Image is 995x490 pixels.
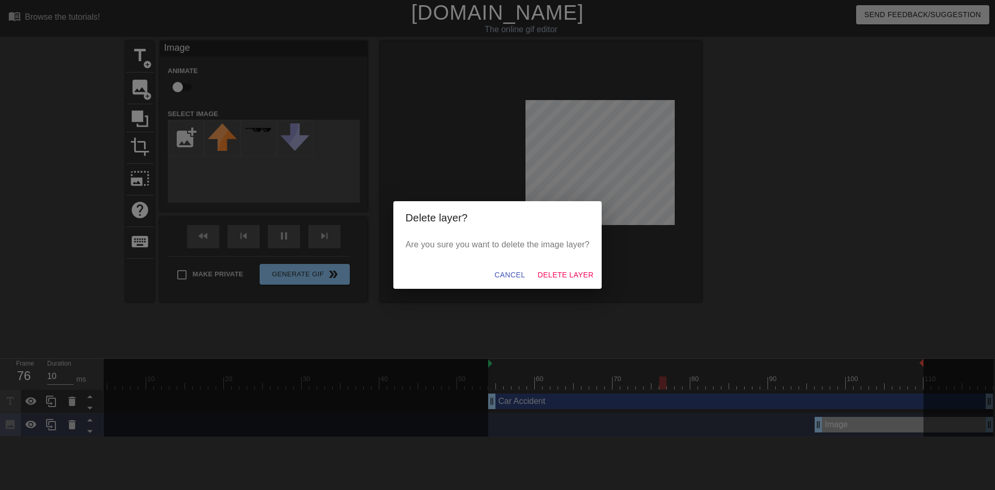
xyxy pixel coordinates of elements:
span: Delete Layer [537,269,593,282]
span: Cancel [494,269,525,282]
p: Are you sure you want to delete the image layer? [406,239,590,251]
h2: Delete layer? [406,209,590,226]
button: Cancel [490,265,529,285]
button: Delete Layer [533,265,598,285]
